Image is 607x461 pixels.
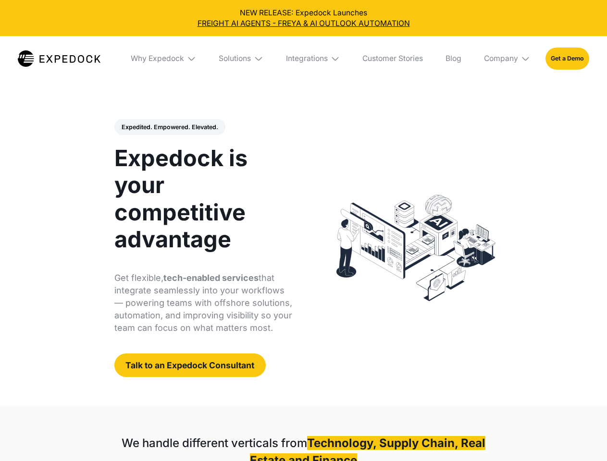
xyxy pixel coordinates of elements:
strong: We handle different verticals from [122,436,307,450]
strong: tech-enabled services [163,273,259,283]
h1: Expedock is your competitive advantage [114,145,293,253]
a: Get a Demo [545,48,589,69]
p: Get flexible, that integrate seamlessly into your workflows — powering teams with offshore soluti... [114,272,293,334]
iframe: Chat Widget [559,415,607,461]
a: Talk to an Expedock Consultant [114,353,266,377]
a: FREIGHT AI AGENTS - FREYA & AI OUTLOOK AUTOMATION [8,18,600,29]
div: Integrations [278,36,347,81]
div: Solutions [219,54,251,63]
div: Solutions [211,36,271,81]
a: Customer Stories [355,36,430,81]
div: Why Expedock [123,36,204,81]
div: Company [476,36,538,81]
a: Blog [438,36,469,81]
div: NEW RELEASE: Expedock Launches [8,8,600,29]
div: Company [484,54,518,63]
div: Integrations [286,54,328,63]
div: Why Expedock [131,54,184,63]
